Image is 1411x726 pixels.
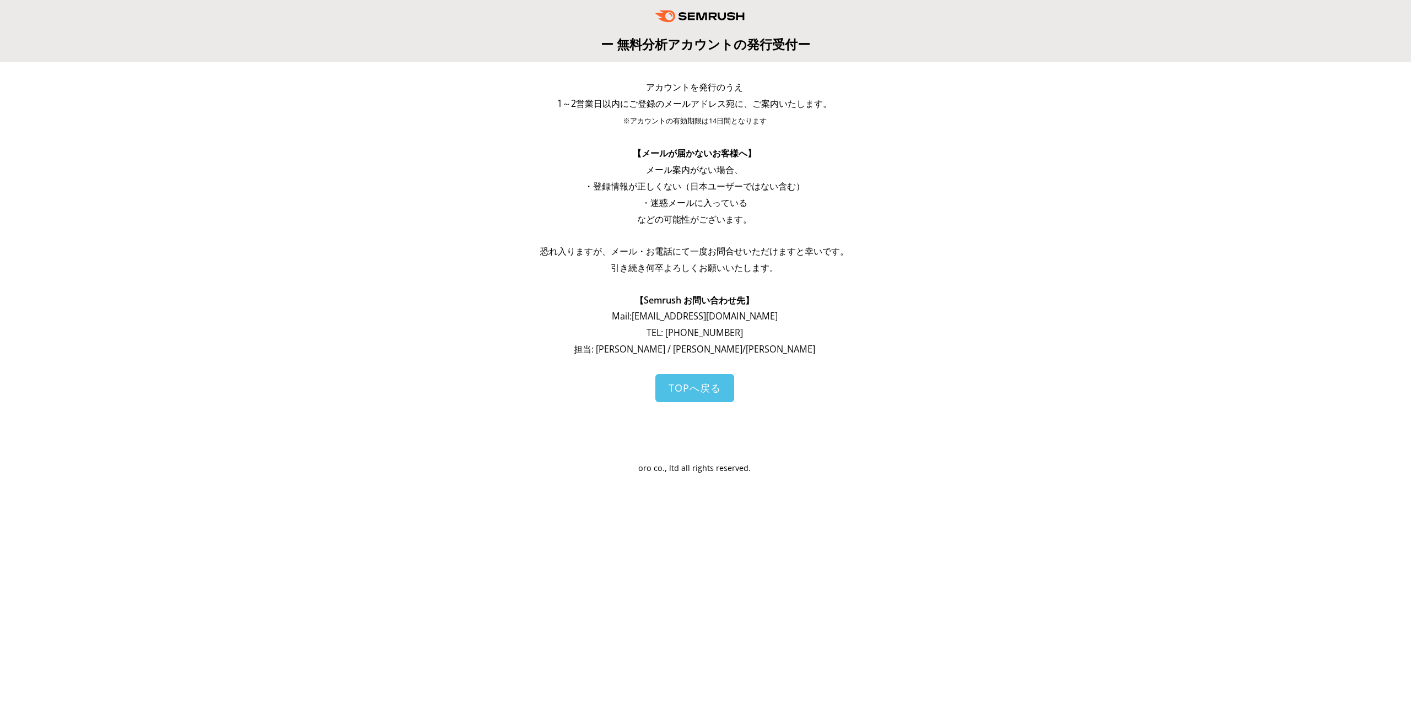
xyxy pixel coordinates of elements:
[557,97,832,110] span: 1～2営業日以内にご登録のメールアドレス宛に、ご案内いたします。
[655,374,734,402] a: TOPへ戻る
[638,463,751,473] span: oro co., ltd all rights reserved.
[601,35,810,53] span: ー 無料分析アカウントの発行受付ー
[642,197,747,209] span: ・迷惑メールに入っている
[646,164,743,176] span: メール案内がない場合、
[669,381,721,394] span: TOPへ戻る
[611,262,778,274] span: 引き続き何卒よろしくお願いいたします。
[584,180,805,192] span: ・登録情報が正しくない（日本ユーザーではない含む）
[633,147,756,159] span: 【メールが届かないお客様へ】
[623,116,767,126] span: ※アカウントの有効期限は14日間となります
[647,327,743,339] span: TEL: [PHONE_NUMBER]
[612,310,778,322] span: Mail: [EMAIL_ADDRESS][DOMAIN_NAME]
[646,81,743,93] span: アカウントを発行のうえ
[574,343,815,355] span: 担当: [PERSON_NAME] / [PERSON_NAME]/[PERSON_NAME]
[637,213,752,225] span: などの可能性がございます。
[635,294,754,306] span: 【Semrush お問い合わせ先】
[540,245,849,257] span: 恐れ入りますが、メール・お電話にて一度お問合せいただけますと幸いです。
